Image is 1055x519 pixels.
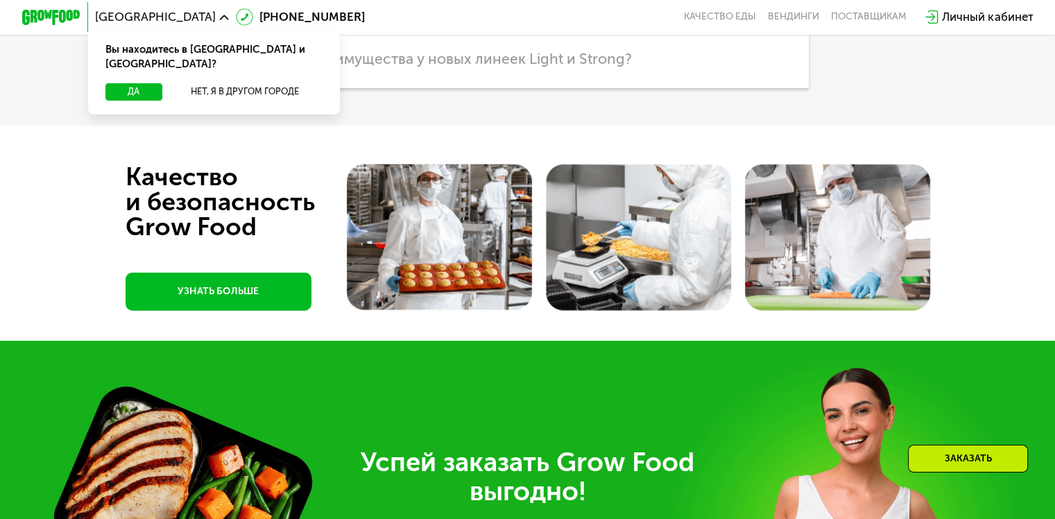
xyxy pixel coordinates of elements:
button: Да [105,83,162,101]
div: Успей заказать Grow Food выгодно! [117,448,938,506]
a: Качество еды [684,11,756,23]
button: Нет, я в другом городе [168,83,323,101]
a: УЗНАТЬ БОЛЬШЕ [126,273,311,311]
div: Личный кабинет [942,8,1033,26]
div: поставщикам [831,11,907,23]
a: Вендинги [768,11,819,23]
div: Заказать [908,445,1028,473]
a: [PHONE_NUMBER] [236,8,365,26]
div: Вы находитесь в [GEOGRAPHIC_DATA] и [GEOGRAPHIC_DATA]? [88,31,340,83]
span: Какие преимущества у новых линеек Light и Strong? [264,50,632,67]
div: Качество и безопасность Grow Food [126,164,366,239]
span: [GEOGRAPHIC_DATA] [95,11,216,23]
